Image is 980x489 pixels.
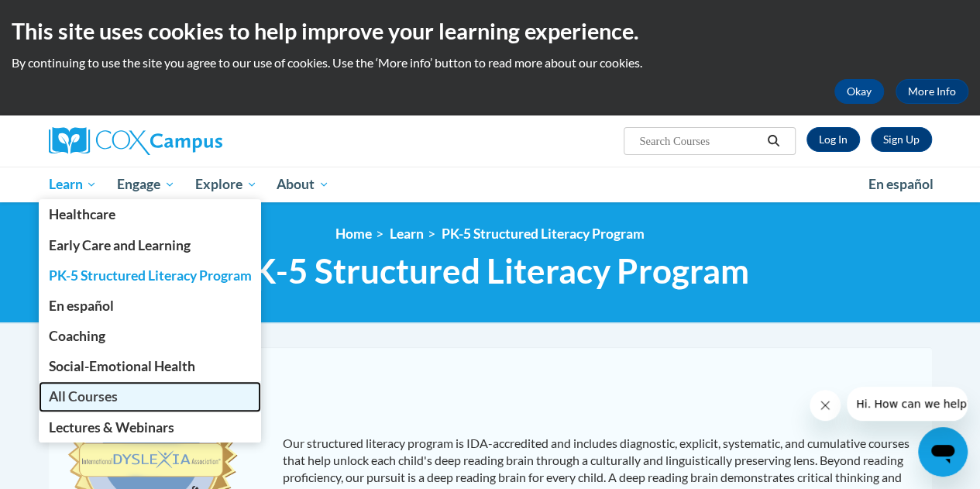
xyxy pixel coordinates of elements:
[39,381,262,412] a: All Courses
[12,15,968,46] h2: This site uses cookies to help improve your learning experience.
[39,260,262,291] a: PK-5 Structured Literacy Program
[231,250,749,291] span: PK-5 Structured Literacy Program
[39,167,108,202] a: Learn
[195,175,257,194] span: Explore
[638,132,762,150] input: Search Courses
[48,237,190,253] span: Early Care and Learning
[335,226,372,242] a: Home
[107,167,185,202] a: Engage
[847,387,968,421] iframe: Message from company
[48,267,251,284] span: PK-5 Structured Literacy Program
[48,388,117,405] span: All Courses
[117,175,175,194] span: Engage
[39,199,262,229] a: Healthcare
[48,206,115,222] span: Healthcare
[48,328,105,344] span: Coaching
[39,321,262,351] a: Coaching
[39,412,262,443] a: Lectures & Webinars
[48,298,113,314] span: En español
[12,54,968,71] p: By continuing to use the site you agree to our use of cookies. Use the ‘More info’ button to read...
[39,291,262,321] a: En español
[37,167,944,202] div: Main menu
[48,175,97,194] span: Learn
[49,127,222,155] img: Cox Campus
[896,79,968,104] a: More Info
[277,175,329,194] span: About
[762,132,785,150] button: Search
[868,176,934,192] span: En español
[834,79,884,104] button: Okay
[858,168,944,201] a: En español
[442,226,645,242] a: PK-5 Structured Literacy Program
[390,226,424,242] a: Learn
[810,390,841,421] iframe: Close message
[806,127,860,152] a: Log In
[39,351,262,381] a: Social-Emotional Health
[871,127,932,152] a: Register
[9,11,126,23] span: Hi. How can we help?
[39,230,262,260] a: Early Care and Learning
[48,419,174,436] span: Lectures & Webinars
[185,167,267,202] a: Explore
[48,358,194,374] span: Social-Emotional Health
[266,167,339,202] a: About
[49,127,328,155] a: Cox Campus
[918,427,968,477] iframe: Button to launch messaging window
